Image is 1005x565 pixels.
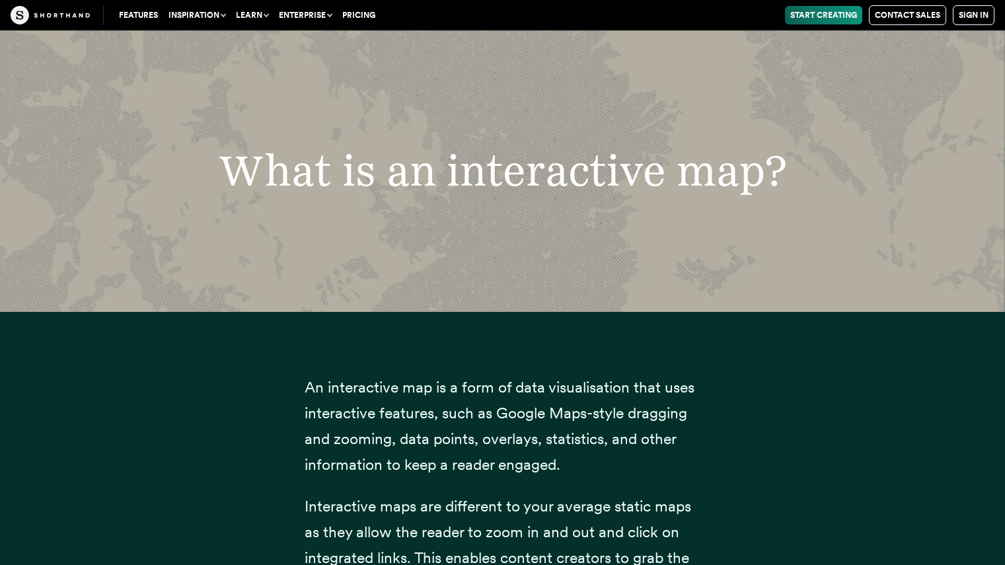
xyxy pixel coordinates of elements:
button: Enterprise [274,6,337,24]
a: Start Creating [785,6,862,24]
button: Inspiration [163,6,231,24]
a: Contact Sales [869,5,946,25]
img: The Craft [11,6,90,24]
button: Learn [231,6,274,24]
a: Sign in [953,5,994,25]
h2: What is an interactive map? [128,149,877,192]
a: Pricing [337,6,381,24]
span: An interactive map is a form of data visualisation that uses interactive features, such as Google... [305,378,694,474]
a: Features [114,6,163,24]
